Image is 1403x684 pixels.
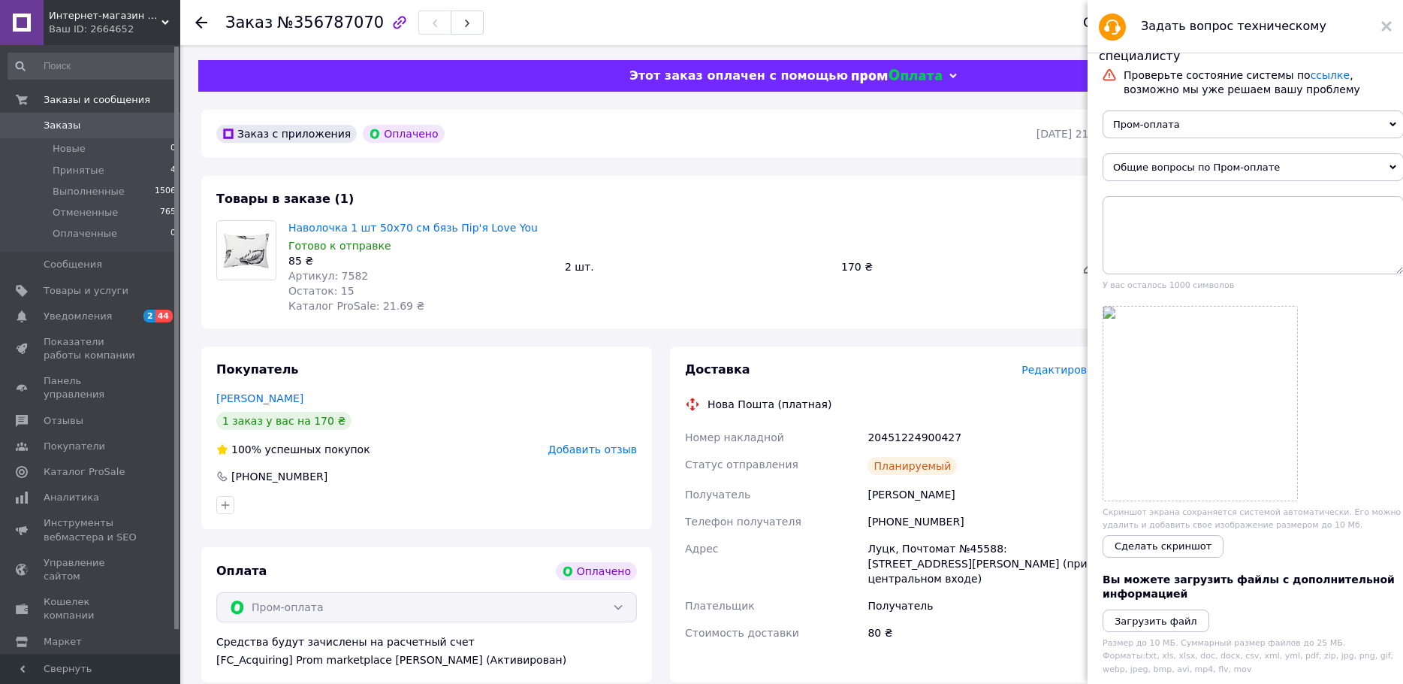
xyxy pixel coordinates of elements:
[1103,280,1234,290] span: У вас осталось 1000 символов
[44,635,82,649] span: Маркет
[216,634,637,667] div: Средства будут зачислены на расчетный счет
[49,9,161,23] span: Интернет-магазин штор, солнцезащитных систем, обоев, текстиля для дома и ковров LUXURY-HOME
[864,481,1109,508] div: [PERSON_NAME]
[1103,535,1223,558] button: Сделать скриншот
[1076,252,1106,282] a: Редактировать
[216,412,352,430] div: 1 заказ у вас на 170 ₴
[230,469,329,484] div: [PHONE_NUMBER]
[143,310,155,322] span: 2
[155,185,176,198] span: 1506
[44,374,139,401] span: Панель управления
[288,285,355,297] span: Остаток: 15
[44,556,139,583] span: Управление сайтом
[155,310,173,322] span: 44
[1103,574,1395,601] span: Вы можете загрузить файлы с дополнительной информацией
[49,23,180,36] div: Ваш ID: 2664652
[288,253,553,268] div: 85 ₴
[44,119,80,132] span: Заказы
[864,535,1109,592] div: Луцк, Почтомат №45588: [STREET_ADDRESS][PERSON_NAME] (при центральном входе)
[44,465,125,479] span: Каталог ProSale
[8,53,177,80] input: Поиск
[864,508,1109,535] div: [PHONE_NUMBER]
[288,300,424,312] span: Каталог ProSale: 21.69 ₴
[44,440,105,453] span: Покупатели
[1103,507,1401,530] span: Скриншот экрана сохраняется системой автоматически. Его можно удалить и добавить свое изображение...
[864,424,1109,451] div: 20451224900427
[1083,15,1184,30] div: Статус заказа
[288,222,538,234] a: Наволочка 1 шт 50x70 см бязь Пір'я Love You
[217,221,276,280] img: Наволочка 1 шт 50x70 см бязь Пір'я Love You
[195,15,207,30] div: Вернуться назад
[44,93,150,107] span: Заказы и сообщения
[53,164,104,177] span: Принятые
[288,270,368,282] span: Артикул: 7582
[170,227,176,241] span: 0
[629,68,848,83] span: Этот заказ оплачен с помощью
[685,362,750,377] span: Доставка
[216,442,370,457] div: успешных покупок
[1115,616,1197,627] i: Загрузить файл
[685,543,718,555] span: Адрес
[864,592,1109,619] div: Получатель
[867,457,957,475] div: Планируемый
[44,516,139,543] span: Инструменты вебмастера и SEO
[685,627,799,639] span: Стоимость доставки
[559,256,835,277] div: 2 шт.
[288,240,391,252] span: Готово к отправке
[1036,128,1106,140] time: [DATE] 21:45
[1021,364,1106,376] span: Редактировать
[685,516,801,528] span: Телефон получателя
[685,489,750,501] span: Получатель
[835,256,1070,277] div: 170 ₴
[53,206,118,219] span: Отмененные
[53,185,125,198] span: Выполненные
[1103,638,1393,674] span: Размер до 10 МБ. Суммарный размер файлов до 25 МБ. Форматы: txt, xls, xlsx, doc, docx, csv, xml, ...
[44,335,139,362] span: Показатели работы компании
[170,164,176,177] span: 4
[216,392,303,404] a: [PERSON_NAME]
[53,227,117,241] span: Оплаченные
[216,125,357,143] div: Заказ с приложения
[864,619,1109,646] div: 80 ₴
[216,362,298,377] span: Покупатель
[685,431,784,443] span: Номер накладной
[556,562,637,580] div: Оплачено
[44,595,139,622] span: Кошелек компании
[216,652,637,667] div: [FC_Acquiring] Prom marketplace [PERSON_NAME] (Активирован)
[170,142,176,156] span: 0
[231,443,261,455] span: 100%
[548,443,637,455] span: Добавить отзыв
[363,125,444,143] div: Оплачено
[44,414,83,428] span: Отзывы
[44,491,99,504] span: Аналитика
[44,258,102,271] span: Сообщения
[1103,610,1209,632] button: Загрузить файл
[277,14,384,32] span: №356787070
[53,142,86,156] span: Новые
[852,69,942,83] img: evopay logo
[225,14,273,32] span: Заказ
[685,459,798,471] span: Статус отправления
[1311,69,1350,81] a: ссылке
[44,310,112,323] span: Уведомления
[44,284,128,298] span: Товары и услуги
[685,600,755,612] span: Плательщик
[704,397,835,412] div: Нова Пошта (платная)
[216,564,267,578] span: Оплата
[1103,307,1297,501] a: Screenshot.png
[1115,540,1211,552] span: Сделать скриншот
[216,192,354,206] span: Товары в заказе (1)
[160,206,176,219] span: 765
